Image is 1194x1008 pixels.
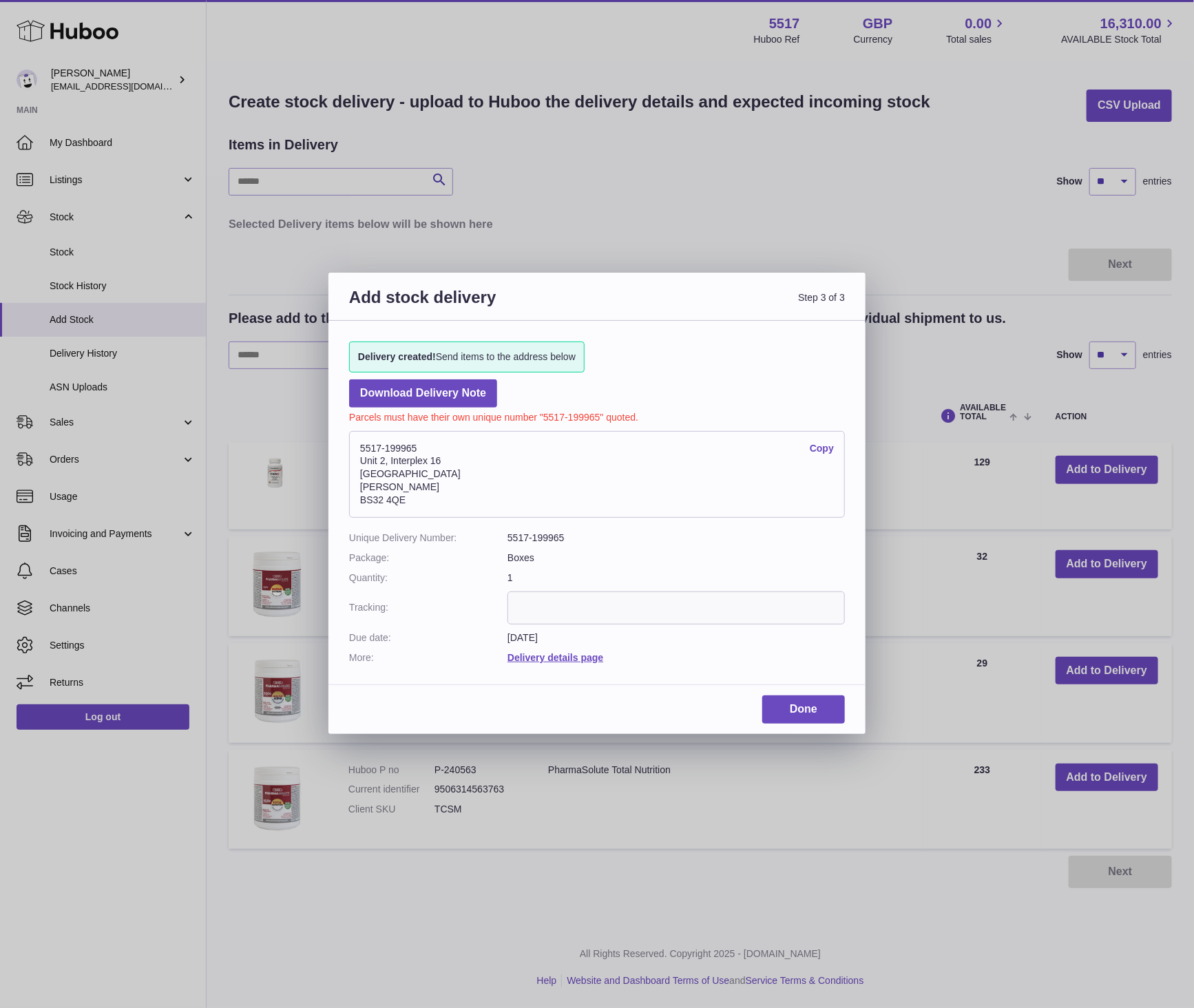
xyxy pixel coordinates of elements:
[349,591,507,624] dt: Tracking:
[349,532,507,545] dt: Unique Delivery Number:
[349,286,597,324] h3: Add stock delivery
[349,631,507,644] dt: Due date:
[762,695,845,724] a: Done
[349,651,507,664] dt: More:
[507,571,845,585] dd: 1
[349,552,507,565] dt: Package:
[507,552,845,565] dd: Boxes
[349,431,845,518] address: 5517-199965 Unit 2, Interplex 16 [GEOGRAPHIC_DATA] [PERSON_NAME] BS32 4QE
[810,442,834,455] a: Copy
[597,286,845,324] span: Step 3 of 3
[507,532,845,545] dd: 5517-199965
[349,379,497,408] a: Download Delivery Note
[349,571,507,585] dt: Quantity:
[358,350,576,364] span: Send items to the address below
[507,631,845,644] dd: [DATE]
[358,351,436,362] strong: Delivery created!
[507,652,603,663] a: Delivery details page
[349,408,845,424] p: Parcels must have their own unique number "5517-199965" quoted.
